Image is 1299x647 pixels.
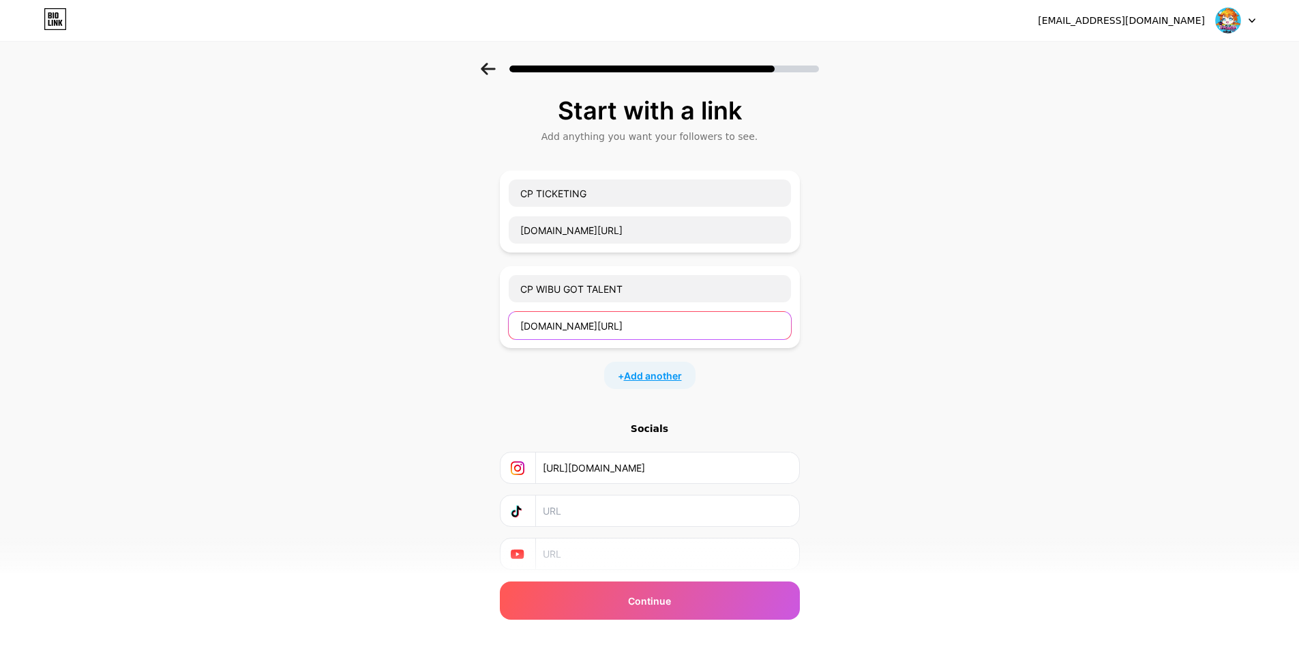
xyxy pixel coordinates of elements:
[543,495,790,526] input: URL
[628,594,671,608] span: Continue
[604,362,696,389] div: +
[1038,14,1205,28] div: [EMAIL_ADDRESS][DOMAIN_NAME]
[507,130,793,143] div: Add anything you want your followers to see.
[509,312,791,339] input: URL
[543,452,790,483] input: URL
[500,422,800,435] div: Socials
[509,179,791,207] input: Link name
[509,275,791,302] input: Link name
[543,538,790,569] input: URL
[509,216,791,244] input: URL
[507,97,793,124] div: Start with a link
[1215,8,1241,33] img: jplaycon
[624,369,682,383] span: Add another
